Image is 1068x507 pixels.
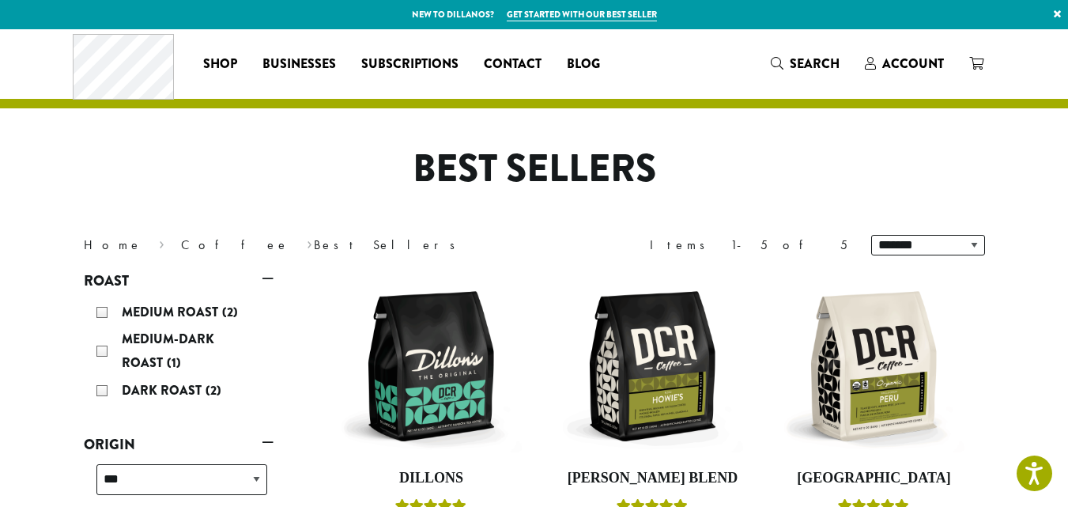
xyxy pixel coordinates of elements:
[790,55,840,73] span: Search
[484,55,542,74] span: Contact
[84,431,274,458] a: Origin
[783,275,964,457] img: DCR-12oz-FTO-Peru-Stock-scaled.png
[561,470,743,487] h4: [PERSON_NAME] Blend
[122,381,206,399] span: Dark Roast
[191,51,250,77] a: Shop
[159,230,164,255] span: ›
[84,236,511,255] nav: Breadcrumb
[882,55,944,73] span: Account
[203,55,237,74] span: Shop
[307,230,312,255] span: ›
[567,55,600,74] span: Blog
[361,55,459,74] span: Subscriptions
[84,294,274,411] div: Roast
[262,55,336,74] span: Businesses
[507,8,657,21] a: Get started with our best seller
[72,146,997,192] h1: Best Sellers
[783,470,964,487] h4: [GEOGRAPHIC_DATA]
[84,236,142,253] a: Home
[122,330,214,372] span: Medium-Dark Roast
[122,303,222,321] span: Medium Roast
[181,236,289,253] a: Coffee
[341,470,523,487] h4: Dillons
[167,354,181,372] span: (1)
[758,51,852,77] a: Search
[561,275,743,457] img: DCR-12oz-Howies-Stock-scaled.png
[340,275,522,457] img: DCR-12oz-Dillons-Stock-scaled.png
[650,236,847,255] div: Items 1-5 of 5
[222,303,238,321] span: (2)
[206,381,221,399] span: (2)
[84,267,274,294] a: Roast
